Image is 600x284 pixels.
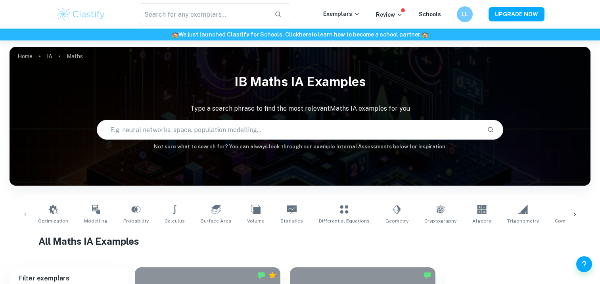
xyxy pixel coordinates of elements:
[484,123,497,136] button: Search
[555,217,598,225] span: Complex Numbers
[323,10,360,18] p: Exemplars
[10,69,590,94] h1: IB Maths IA examples
[472,217,491,225] span: Algebra
[38,217,68,225] span: Optimization
[457,6,473,22] button: LL
[422,31,428,38] span: 🏫
[319,217,370,225] span: Differential Equations
[97,119,481,141] input: E.g. neural networks, space, population modelling...
[376,10,403,19] p: Review
[10,104,590,113] p: Type a search phrase to find the most relevant Maths IA examples for you
[507,217,539,225] span: Trigonometry
[123,217,149,225] span: Probability
[419,11,441,17] a: Schools
[299,31,311,38] a: here
[2,30,598,39] h6: We just launched Clastify for Schools. Click to learn how to become a school partner.
[268,271,276,279] div: Premium
[84,217,107,225] span: Modelling
[139,3,268,25] input: Search for any exemplars...
[10,143,590,151] h6: Not sure what to search for? You can always look through our example Internal Assessments below f...
[385,217,408,225] span: Geometry
[424,271,431,279] img: Marked
[172,31,178,38] span: 🏫
[17,51,33,62] a: Home
[489,7,544,21] button: UPGRADE NOW
[576,256,592,272] button: Help and Feedback
[56,6,106,22] img: Clastify logo
[67,52,83,61] p: Maths
[424,217,456,225] span: Cryptography
[38,234,562,248] h1: All Maths IA Examples
[257,271,265,279] img: Marked
[247,217,265,225] span: Volume
[280,217,303,225] span: Statistics
[47,51,52,62] a: IA
[165,217,185,225] span: Calculus
[460,10,469,19] h6: LL
[201,217,231,225] span: Surface Area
